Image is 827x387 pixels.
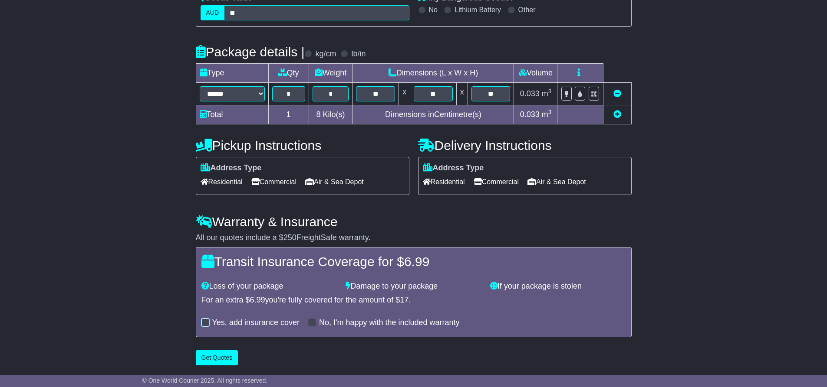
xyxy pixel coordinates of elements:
[456,83,468,105] td: x
[423,163,484,173] label: Address Type
[404,254,429,269] span: 6.99
[196,64,268,83] td: Type
[315,49,336,59] label: kg/cm
[309,105,353,124] td: Kilo(s)
[196,233,632,243] div: All our quotes include a $ FreightSafe warranty.
[518,6,536,14] label: Other
[520,89,540,98] span: 0.033
[548,109,552,115] sup: 3
[196,138,409,153] h4: Pickup Instructions
[400,296,409,304] span: 17
[353,64,514,83] td: Dimensions (L x W x H)
[613,89,621,98] a: Remove this item
[455,6,501,14] label: Lithium Battery
[201,163,262,173] label: Address Type
[196,105,268,124] td: Total
[474,175,519,189] span: Commercial
[201,296,626,305] div: For an extra $ you're fully covered for the amount of $ .
[197,282,342,291] div: Loss of your package
[319,318,460,328] label: No, I'm happy with the included warranty
[316,110,320,119] span: 8
[353,105,514,124] td: Dimensions in Centimetre(s)
[201,175,243,189] span: Residential
[196,350,238,365] button: Get Quotes
[268,105,309,124] td: 1
[520,110,540,119] span: 0.033
[527,175,586,189] span: Air & Sea Depot
[429,6,438,14] label: No
[542,89,552,98] span: m
[283,233,297,242] span: 250
[212,318,300,328] label: Yes, add insurance cover
[418,138,632,153] h4: Delivery Instructions
[250,296,265,304] span: 6.99
[548,88,552,94] sup: 3
[542,110,552,119] span: m
[251,175,297,189] span: Commercial
[351,49,366,59] label: lb/in
[486,282,630,291] div: If your package is stolen
[305,175,364,189] span: Air & Sea Depot
[514,64,557,83] td: Volume
[423,175,465,189] span: Residential
[309,64,353,83] td: Weight
[341,282,486,291] div: Damage to your package
[399,83,410,105] td: x
[268,64,309,83] td: Qty
[201,254,626,269] h4: Transit Insurance Coverage for $
[196,45,305,59] h4: Package details |
[201,5,225,20] label: AUD
[613,110,621,119] a: Add new item
[196,215,632,229] h4: Warranty & Insurance
[142,377,268,384] span: © One World Courier 2025. All rights reserved.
